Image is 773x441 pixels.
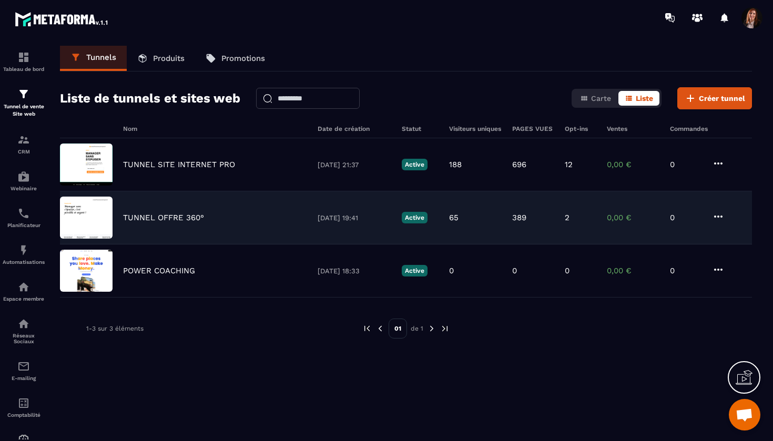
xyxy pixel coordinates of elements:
[86,53,116,62] p: Tunnels
[123,213,204,222] p: TUNNEL OFFRE 360°
[60,197,113,239] img: image
[512,160,526,169] p: 696
[3,259,45,265] p: Automatisations
[607,160,659,169] p: 0,00 €
[123,125,307,132] h6: Nom
[318,125,391,132] h6: Date de création
[15,9,109,28] img: logo
[17,88,30,100] img: formation
[607,213,659,222] p: 0,00 €
[3,352,45,389] a: emailemailE-mailing
[670,266,701,275] p: 0
[3,310,45,352] a: social-networksocial-networkRéseaux Sociaux
[565,125,596,132] h6: Opt-ins
[729,399,760,430] div: Ouvrir le chat
[3,412,45,418] p: Comptabilité
[670,125,708,132] h6: Commandes
[636,94,653,102] span: Liste
[3,162,45,199] a: automationsautomationsWebinaire
[670,213,701,222] p: 0
[574,91,617,106] button: Carte
[123,160,235,169] p: TUNNEL SITE INTERNET PRO
[362,324,372,333] img: prev
[411,324,423,333] p: de 1
[449,125,502,132] h6: Visiteurs uniques
[449,160,462,169] p: 188
[512,213,526,222] p: 389
[221,54,265,63] p: Promotions
[60,143,113,186] img: image
[3,126,45,162] a: formationformationCRM
[3,389,45,426] a: accountantaccountantComptabilité
[17,397,30,409] img: accountant
[677,87,752,109] button: Créer tunnel
[3,222,45,228] p: Planificateur
[449,266,454,275] p: 0
[427,324,436,333] img: next
[3,186,45,191] p: Webinaire
[86,325,144,332] p: 1-3 sur 3 éléments
[449,213,459,222] p: 65
[3,199,45,236] a: schedulerschedulerPlanificateur
[512,266,517,275] p: 0
[607,266,659,275] p: 0,00 €
[440,324,450,333] img: next
[402,212,428,223] p: Active
[17,281,30,293] img: automations
[153,54,185,63] p: Produits
[699,93,745,104] span: Créer tunnel
[512,125,554,132] h6: PAGES VUES
[565,213,569,222] p: 2
[60,88,240,109] h2: Liste de tunnels et sites web
[3,273,45,310] a: automationsautomationsEspace membre
[3,236,45,273] a: automationsautomationsAutomatisations
[17,207,30,220] img: scheduler
[3,333,45,344] p: Réseaux Sociaux
[123,266,195,275] p: POWER COACHING
[402,125,439,132] h6: Statut
[402,265,428,276] p: Active
[591,94,611,102] span: Carte
[3,80,45,126] a: formationformationTunnel de vente Site web
[618,91,659,106] button: Liste
[3,149,45,155] p: CRM
[60,46,127,71] a: Tunnels
[3,66,45,72] p: Tableau de bord
[195,46,276,71] a: Promotions
[607,125,659,132] h6: Ventes
[17,170,30,183] img: automations
[318,161,391,169] p: [DATE] 21:37
[17,51,30,64] img: formation
[127,46,195,71] a: Produits
[565,160,573,169] p: 12
[375,324,385,333] img: prev
[318,214,391,222] p: [DATE] 19:41
[60,250,113,292] img: image
[389,319,407,339] p: 01
[3,43,45,80] a: formationformationTableau de bord
[670,160,701,169] p: 0
[318,267,391,275] p: [DATE] 18:33
[17,360,30,373] img: email
[17,244,30,257] img: automations
[3,296,45,302] p: Espace membre
[3,103,45,118] p: Tunnel de vente Site web
[565,266,569,275] p: 0
[17,317,30,330] img: social-network
[17,134,30,146] img: formation
[3,375,45,381] p: E-mailing
[402,159,428,170] p: Active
